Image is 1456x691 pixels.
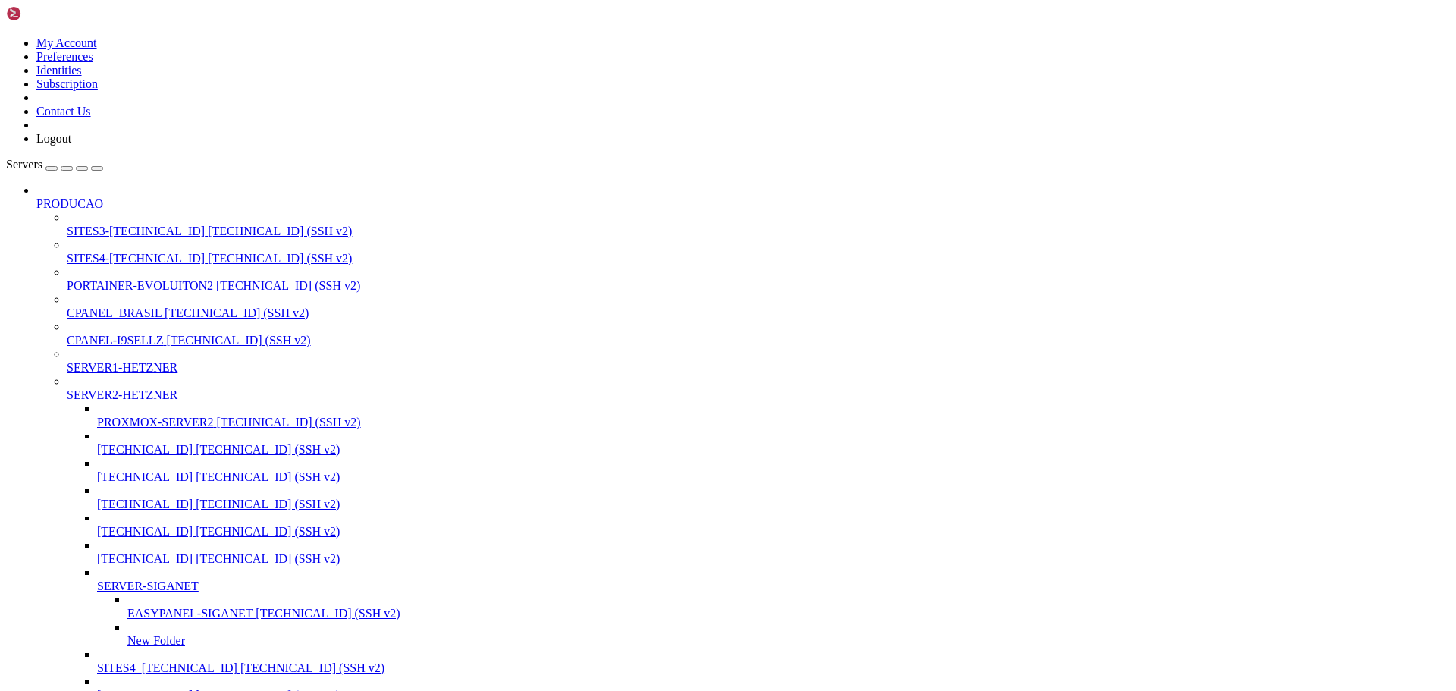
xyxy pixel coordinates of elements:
[67,388,177,401] span: SERVER2-HETZNER
[97,457,1450,484] li: [TECHNICAL_ID] [TECHNICAL_ID] (SSH v2)
[97,525,193,538] span: [TECHNICAL_ID]
[127,607,253,620] span: EASYPANEL-SIGANET
[97,552,1450,566] a: [TECHNICAL_ID] [TECHNICAL_ID] (SSH v2)
[97,443,1450,457] a: [TECHNICAL_ID] [TECHNICAL_ID] (SSH v2)
[67,293,1450,320] li: CPANEL_BRASIL [TECHNICAL_ID] (SSH v2)
[97,402,1450,429] li: PROXMOX-SERVER2 [TECHNICAL_ID] (SSH v2)
[67,279,213,292] span: PORTAINER-EVOLUITON2
[36,132,71,145] a: Logout
[97,525,1450,539] a: [TECHNICAL_ID] [TECHNICAL_ID] (SSH v2)
[67,225,205,237] span: SITES3-[TECHNICAL_ID]
[196,443,340,456] span: [TECHNICAL_ID] (SSH v2)
[36,77,98,90] a: Subscription
[36,197,1450,211] a: PRODUCAO
[67,361,177,374] span: SERVER1-HETZNER
[97,416,1450,429] a: PROXMOX-SERVER2 [TECHNICAL_ID] (SSH v2)
[97,539,1450,566] li: [TECHNICAL_ID] [TECHNICAL_ID] (SSH v2)
[196,525,340,538] span: [TECHNICAL_ID] (SSH v2)
[97,416,213,429] span: PROXMOX-SERVER2
[97,498,1450,511] a: [TECHNICAL_ID] [TECHNICAL_ID] (SSH v2)
[208,225,352,237] span: [TECHNICAL_ID] (SSH v2)
[166,334,310,347] span: [TECHNICAL_ID] (SSH v2)
[67,265,1450,293] li: PORTAINER-EVOLUITON2 [TECHNICAL_ID] (SSH v2)
[127,634,1450,648] a: New Folder
[216,416,360,429] span: [TECHNICAL_ID] (SSH v2)
[67,252,205,265] span: SITES4-[TECHNICAL_ID]
[127,620,1450,648] li: New Folder
[67,388,1450,402] a: SERVER2-HETZNER
[6,6,93,21] img: Shellngn
[240,661,384,674] span: [TECHNICAL_ID] (SSH v2)
[97,470,193,483] span: [TECHNICAL_ID]
[67,320,1450,347] li: CPANEL-I9SELLZ [TECHNICAL_ID] (SSH v2)
[67,334,163,347] span: CPANEL-I9SELLZ
[36,105,91,118] a: Contact Us
[127,634,185,647] span: New Folder
[165,306,309,319] span: [TECHNICAL_ID] (SSH v2)
[208,252,352,265] span: [TECHNICAL_ID] (SSH v2)
[97,443,193,456] span: [TECHNICAL_ID]
[97,470,1450,484] a: [TECHNICAL_ID] [TECHNICAL_ID] (SSH v2)
[67,211,1450,238] li: SITES3-[TECHNICAL_ID] [TECHNICAL_ID] (SSH v2)
[196,552,340,565] span: [TECHNICAL_ID] (SSH v2)
[97,429,1450,457] li: [TECHNICAL_ID] [TECHNICAL_ID] (SSH v2)
[36,50,93,63] a: Preferences
[97,498,193,510] span: [TECHNICAL_ID]
[97,648,1450,675] li: SITES4_[TECHNICAL_ID] [TECHNICAL_ID] (SSH v2)
[97,511,1450,539] li: [TECHNICAL_ID] [TECHNICAL_ID] (SSH v2)
[36,197,103,210] span: PRODUCAO
[67,306,1450,320] a: CPANEL_BRASIL [TECHNICAL_ID] (SSH v2)
[67,361,1450,375] a: SERVER1-HETZNER
[97,579,1450,593] a: SERVER-SIGANET
[97,552,193,565] span: [TECHNICAL_ID]
[97,661,237,674] span: SITES4_[TECHNICAL_ID]
[67,306,162,319] span: CPANEL_BRASIL
[216,279,360,292] span: [TECHNICAL_ID] (SSH v2)
[67,347,1450,375] li: SERVER1-HETZNER
[127,607,1450,620] a: EASYPANEL-SIGANET [TECHNICAL_ID] (SSH v2)
[97,484,1450,511] li: [TECHNICAL_ID] [TECHNICAL_ID] (SSH v2)
[6,158,103,171] a: Servers
[36,36,97,49] a: My Account
[97,661,1450,675] a: SITES4_[TECHNICAL_ID] [TECHNICAL_ID] (SSH v2)
[97,579,199,592] span: SERVER-SIGANET
[127,593,1450,620] li: EASYPANEL-SIGANET [TECHNICAL_ID] (SSH v2)
[196,498,340,510] span: [TECHNICAL_ID] (SSH v2)
[67,334,1450,347] a: CPANEL-I9SELLZ [TECHNICAL_ID] (SSH v2)
[256,607,400,620] span: [TECHNICAL_ID] (SSH v2)
[36,64,82,77] a: Identities
[97,566,1450,648] li: SERVER-SIGANET
[67,252,1450,265] a: SITES4-[TECHNICAL_ID] [TECHNICAL_ID] (SSH v2)
[6,158,42,171] span: Servers
[196,470,340,483] span: [TECHNICAL_ID] (SSH v2)
[67,238,1450,265] li: SITES4-[TECHNICAL_ID] [TECHNICAL_ID] (SSH v2)
[67,225,1450,238] a: SITES3-[TECHNICAL_ID] [TECHNICAL_ID] (SSH v2)
[67,279,1450,293] a: PORTAINER-EVOLUITON2 [TECHNICAL_ID] (SSH v2)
